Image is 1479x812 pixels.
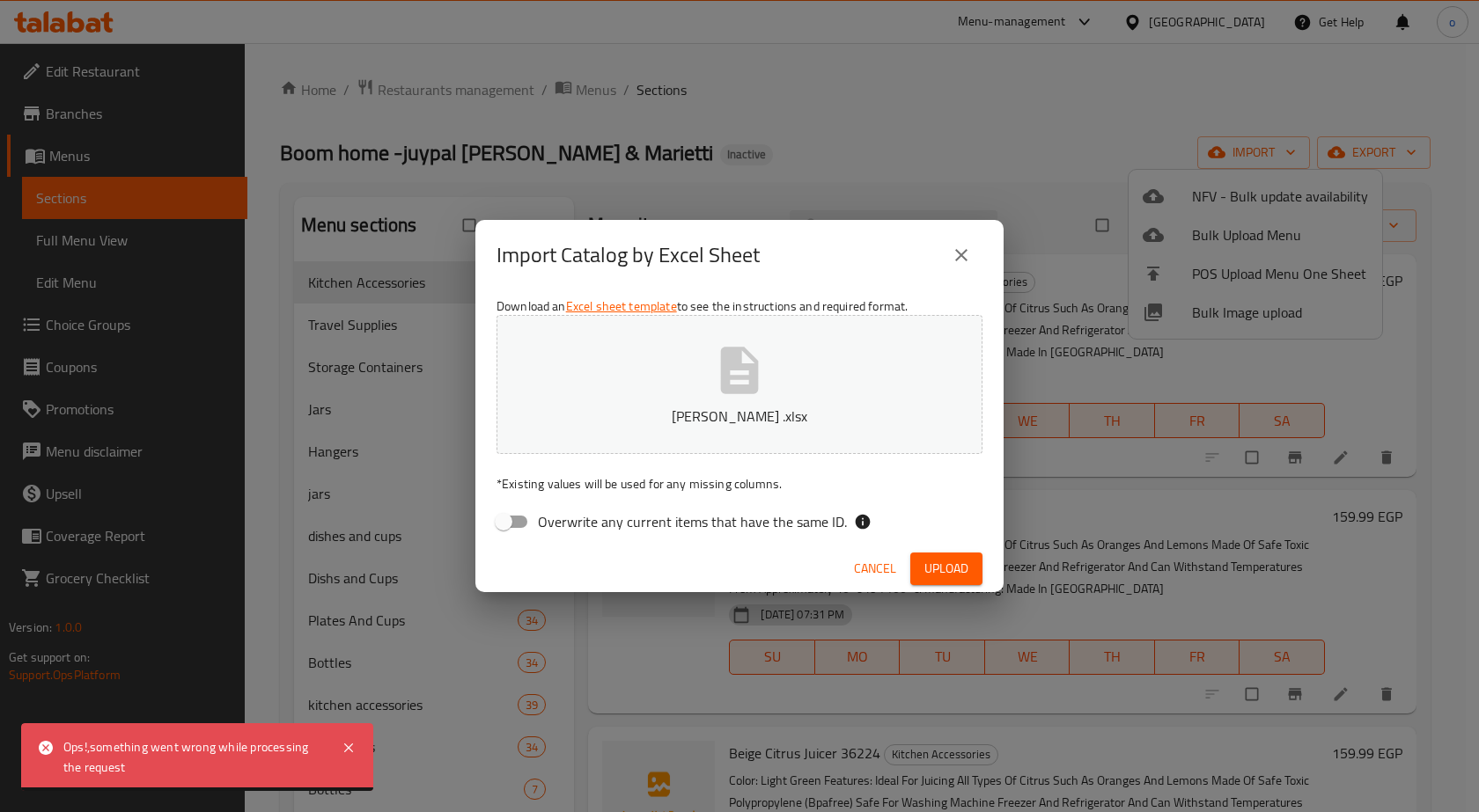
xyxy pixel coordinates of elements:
[497,315,982,454] button: [PERSON_NAME] .xlsx
[847,552,903,585] button: Cancel
[854,558,896,580] span: Cancel
[524,406,955,427] p: [PERSON_NAME] .xlsx
[475,290,1004,545] div: Download an to see the instructions and required format.
[497,241,760,269] h2: Import Catalog by Excel Sheet
[538,511,847,532] span: Overwrite any current items that have the same ID.
[63,737,324,777] div: Ops!,something went wrong while processing the request
[924,558,968,580] span: Upload
[910,552,982,585] button: Upload
[566,295,677,318] a: Excel sheet template
[940,234,982,276] button: close
[497,475,982,493] p: Existing values will be used for any missing columns.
